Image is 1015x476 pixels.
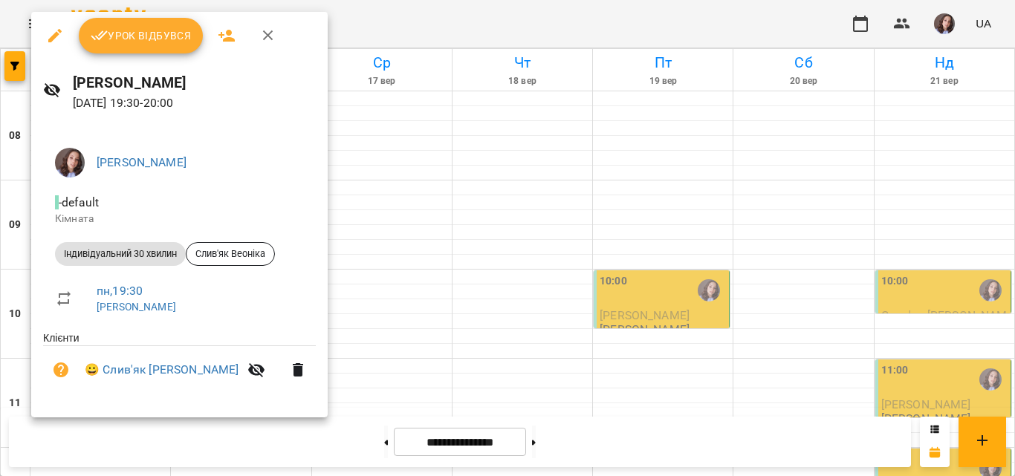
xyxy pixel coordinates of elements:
span: Урок відбувся [91,27,192,45]
a: 😀 Слив'як [PERSON_NAME] [85,361,239,379]
img: 8e6d9769290247367f0f90eeedd3a5ee.jpg [55,148,85,177]
button: Урок відбувся [79,18,204,53]
a: [PERSON_NAME] [97,155,187,169]
span: - default [55,195,102,209]
p: Кімната [55,212,304,226]
ul: Клієнти [43,330,316,400]
h6: [PERSON_NAME] [73,71,316,94]
p: [DATE] 19:30 - 20:00 [73,94,316,112]
a: пн , 19:30 [97,284,143,298]
span: Слив'як Веоніка [187,247,274,261]
button: Візит ще не сплачено. Додати оплату? [43,352,79,388]
a: [PERSON_NAME] [97,301,176,313]
div: Слив'як Веоніка [186,242,275,266]
span: Індивідуальний 30 хвилин [55,247,186,261]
